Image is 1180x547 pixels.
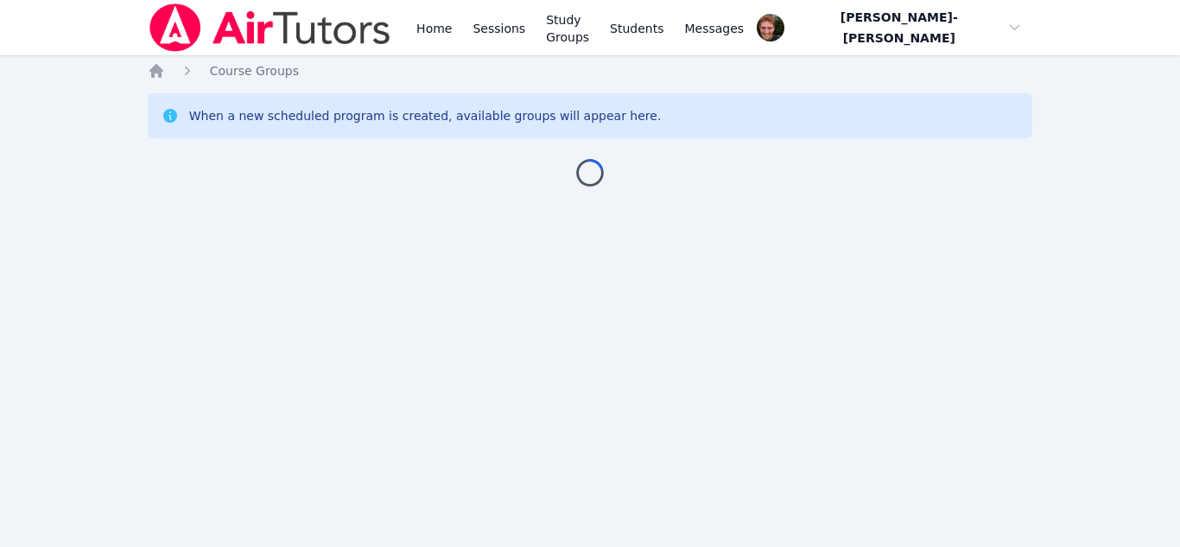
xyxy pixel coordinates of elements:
[189,107,662,124] div: When a new scheduled program is created, available groups will appear here.
[210,62,299,80] a: Course Groups
[685,20,745,37] span: Messages
[148,3,392,52] img: Air Tutors
[148,62,1033,80] nav: Breadcrumb
[210,64,299,78] span: Course Groups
